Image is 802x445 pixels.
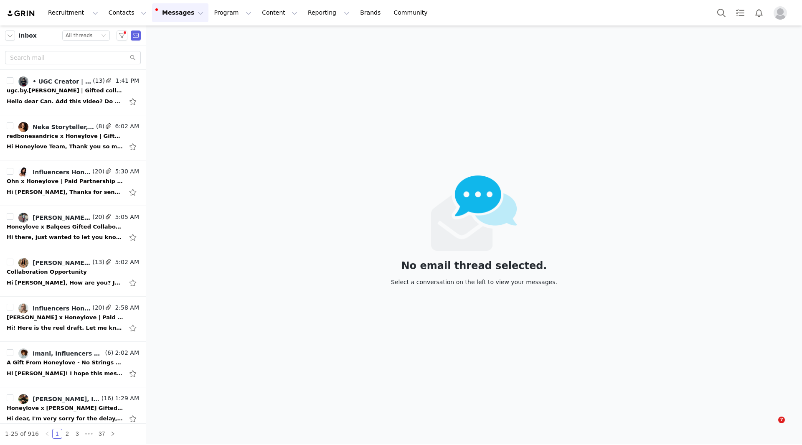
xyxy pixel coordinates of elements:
a: 37 [96,429,108,438]
div: [PERSON_NAME] [PERSON_NAME], Influencers Honeylove [33,259,91,266]
img: b8f1a5d6-43f4-4829-b130-6ee2dd7b8f77.jpg [18,303,28,313]
div: Neka Storyteller, Influencers Honeylove [33,124,94,130]
div: Hi dear, I'm very sorry for the delay, I've had a few difficult months, since creating content is... [7,414,124,423]
button: Recruitment [43,3,103,22]
span: (13) [91,258,104,267]
a: [PERSON_NAME], [PERSON_NAME], Influencers Honeylove [18,213,91,223]
button: Search [712,3,731,22]
div: [PERSON_NAME], Influencers [PERSON_NAME], [PERSON_NAME] PRColaborations [33,396,100,402]
li: 2 [62,429,72,439]
a: 2 [63,429,72,438]
div: Corina x Honeylove | Paid opportunity [7,313,124,322]
button: Profile [769,6,795,20]
div: Honeylove x Balqees Gifted Collaboration [7,223,124,231]
li: Previous Page [42,429,52,439]
a: [PERSON_NAME], Influencers [PERSON_NAME], [PERSON_NAME] PRColaborations [18,394,100,404]
li: 1 [52,429,62,439]
a: Influencers Honeylove, Ohn Mintyfresh • Luxury Fashion | Travel | Lifestyle [18,167,91,177]
span: (20) [91,167,104,176]
span: (20) [91,303,104,312]
li: Next Page [108,429,118,439]
button: Program [209,3,256,22]
div: Hello dear Can. Add this video? Do you like it? [7,97,124,106]
div: Collaboration Opportunity [7,268,87,276]
img: 277f2dd5-988b-4d40-a99d-933f0baed8a0--s.jpg [18,122,28,132]
div: Hi Cachu! I hope this message finds you well! I'm so sorry for the drop in communication here! Li... [7,369,124,378]
span: (8) [94,122,104,131]
button: Messages [152,3,208,22]
div: All threads [66,31,92,40]
iframe: Intercom live chat [761,417,781,437]
a: [PERSON_NAME] [PERSON_NAME], Influencers Honeylove [18,258,91,268]
img: a3e2fdde-44eb-4966-88c3-db25919e22b2.jpg [18,258,28,268]
input: Search mail [5,51,141,64]
img: 06a92311-ae88-45ee-b151-a5ac6a87a1e7--s.jpg [18,76,28,86]
a: Community [389,3,437,22]
div: Hi! Here is the reel draft. Let me know your thoughts. Thanks! Corina 85E27023-1BDB-43DC-82D4-4BB... [7,324,124,332]
div: Ohn x Honeylove | Paid Partnership Opportunity [7,177,124,186]
img: 4dc14d74-07ed-4a72-81e8-157f2ae4f394.jpg [18,167,28,177]
button: Reporting [303,3,355,22]
a: 3 [73,429,82,438]
i: icon: down [101,33,106,39]
li: 1-25 of 916 [5,429,39,439]
div: [PERSON_NAME], [PERSON_NAME], Influencers Honeylove [33,214,91,221]
div: Hi Cachu, Thanks for sending over the brief. I do need to apologize for the delay. I meant to sho... [7,188,124,196]
i: icon: search [130,55,136,61]
li: 37 [96,429,108,439]
div: Select a conversation on the left to view your messages. [391,277,557,287]
img: bef956e1-3594-48ab-a49e-742f9ecb51e5.jpg [18,213,28,223]
button: Contacts [104,3,152,22]
span: Send Email [131,31,141,41]
img: grin logo [7,10,36,18]
div: No email thread selected. [391,261,557,270]
div: Honeylove x Tatiana Gifted Collaboration [7,404,124,412]
div: Hi Cachu, How are you? Just wondering if you could possibly track the package. I haven't received... [7,279,124,287]
img: emails-empty2x.png [431,175,518,251]
a: Influencers Honeylove, [PERSON_NAME] [18,303,91,313]
img: 7140fc60-ba16-4a42-ad63-a67e39d2aeea.jpg [18,348,28,359]
div: Influencers Honeylove, Ohn Mintyfresh • Luxury Fashion | Travel | Lifestyle [33,169,91,175]
div: • UGC Creator | [PERSON_NAME], Influencers Honeylove [33,78,91,85]
div: Influencers Honeylove, [PERSON_NAME] [33,305,91,312]
span: ••• [82,429,96,439]
a: • UGC Creator | [PERSON_NAME], Influencers Honeylove [18,76,91,86]
a: Brands [355,3,388,22]
div: Imani, Influencers Honeylove [33,350,104,357]
div: A Gift From Honeylove - No Strings Attached! [7,359,124,367]
span: (13) [91,76,105,85]
a: Imani, Influencers Honeylove [18,348,104,359]
div: redbonesandrice x Honeylove | Gifted collaboration [7,132,124,140]
span: 7 [778,417,785,423]
img: placeholder-profile.jpg [774,6,787,20]
div: Hi Honeylove Team, Thank you so much for your patience I was tending to an ill child, but I've no... [7,142,124,151]
span: (20) [91,213,104,221]
i: icon: left [45,431,50,436]
li: Next 3 Pages [82,429,96,439]
a: Tasks [731,3,749,22]
span: Inbox [18,31,37,40]
img: cd727685-8359-4982-9cdf-0c4c8b2466a5.jpg [18,394,28,404]
a: Neka Storyteller, Influencers Honeylove [18,122,94,132]
div: Hi there, just wanted to let you know that the video has been uploaded Sent from my iPhone On Aug... [7,233,124,242]
li: 3 [72,429,82,439]
button: Content [257,3,302,22]
i: icon: right [110,431,115,436]
div: ugc.by.nino x Honeylove | Gifted collaboration [7,86,124,95]
button: Notifications [750,3,768,22]
a: 1 [53,429,62,438]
